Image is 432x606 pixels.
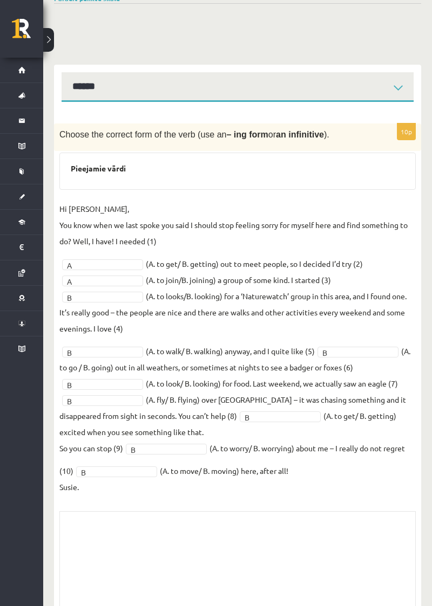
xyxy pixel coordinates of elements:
[67,347,129,358] span: B
[126,444,207,454] a: B
[59,130,329,139] span: Choose the correct form of the verb (use an or ).
[276,130,324,139] b: an infinitive
[62,276,143,286] a: A
[67,396,129,407] span: B
[240,411,321,422] a: B
[318,347,399,357] a: B
[12,19,43,46] a: Rīgas 1. Tālmācības vidusskola
[397,123,416,140] p: 10p
[67,260,129,271] span: A
[62,379,143,390] a: B
[62,259,143,270] a: A
[226,130,268,139] b: – ing form
[131,444,192,455] span: B
[81,467,143,478] span: B
[71,164,404,173] h3: Pieejamie vārdi
[62,347,143,357] a: B
[322,347,384,358] span: B
[67,276,129,287] span: A
[59,304,416,336] p: It’s really good – the people are nice and there are walks and other activities every weekend and...
[59,440,123,456] p: So you can stop (9)
[62,292,143,302] a: B
[76,466,157,477] a: B
[67,292,129,303] span: B
[245,412,306,423] span: B
[62,395,143,406] a: B
[67,380,129,390] span: B
[59,201,416,495] fieldset: (A. to get/ B. getting) out to meet people, so I decided I’d try (2) (A. to join/B. joining) a gr...
[59,201,416,249] p: Hi [PERSON_NAME], You know when we last spoke you said I should stop feeling sorry for myself her...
